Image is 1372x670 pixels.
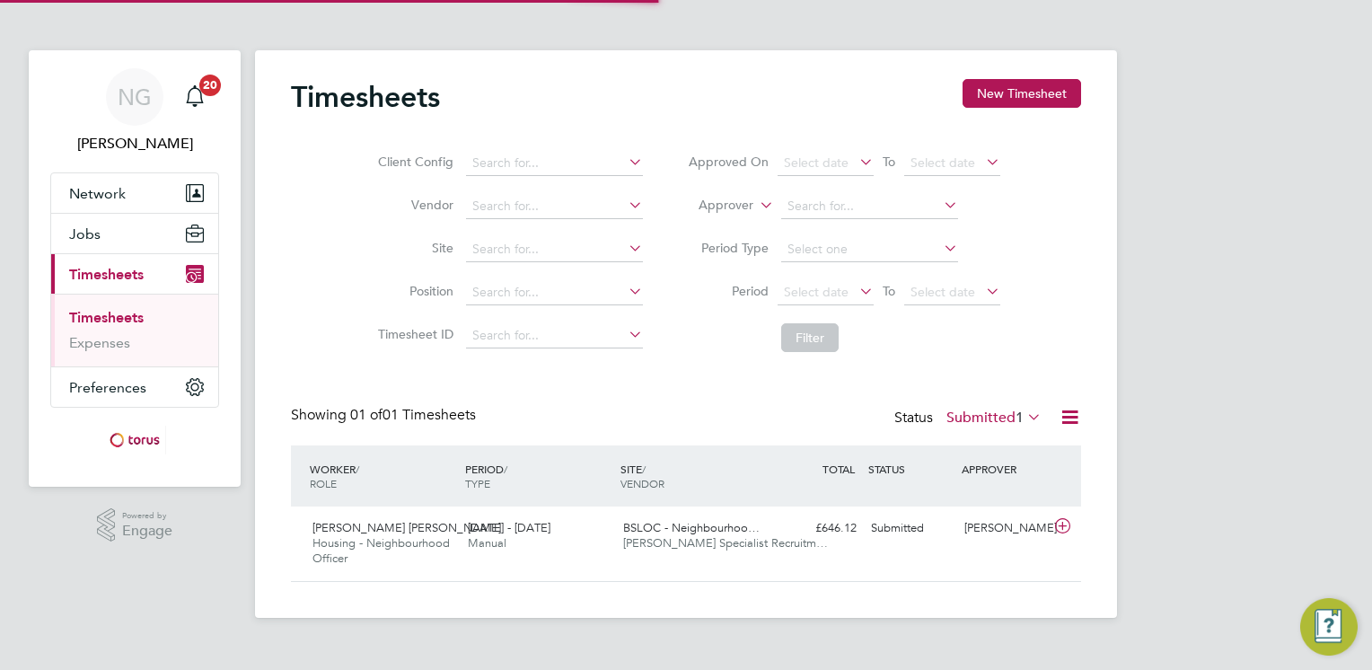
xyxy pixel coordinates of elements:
[51,214,218,253] button: Jobs
[69,309,144,326] a: Timesheets
[466,280,643,305] input: Search for...
[1300,598,1358,656] button: Engage Resource Center
[69,379,146,396] span: Preferences
[69,185,126,202] span: Network
[291,406,479,425] div: Showing
[781,323,839,352] button: Filter
[29,50,241,487] nav: Main navigation
[894,406,1045,431] div: Status
[784,284,849,300] span: Select date
[350,406,383,424] span: 01 of
[468,535,506,551] span: Manual
[1016,409,1024,427] span: 1
[51,367,218,407] button: Preferences
[51,173,218,213] button: Network
[310,476,337,490] span: ROLE
[356,462,359,476] span: /
[461,453,616,499] div: PERIOD
[468,520,550,535] span: [DATE] - [DATE]
[822,462,855,476] span: TOTAL
[864,453,957,485] div: STATUS
[466,151,643,176] input: Search for...
[623,520,760,535] span: BSLOC - Neighbourhoo…
[50,68,219,154] a: NG[PERSON_NAME]
[673,197,753,215] label: Approver
[291,79,440,115] h2: Timesheets
[373,326,453,342] label: Timesheet ID
[466,323,643,348] input: Search for...
[910,284,975,300] span: Select date
[623,535,828,551] span: [PERSON_NAME] Specialist Recruitm…
[69,334,130,351] a: Expenses
[118,85,152,109] span: NG
[616,453,771,499] div: SITE
[877,279,901,303] span: To
[688,154,769,170] label: Approved On
[784,154,849,171] span: Select date
[957,453,1051,485] div: APPROVER
[103,426,166,454] img: torus-logo-retina.png
[504,462,507,476] span: /
[946,409,1042,427] label: Submitted
[465,476,490,490] span: TYPE
[466,237,643,262] input: Search for...
[122,524,172,539] span: Engage
[69,266,144,283] span: Timesheets
[122,508,172,524] span: Powered by
[305,453,461,499] div: WORKER
[373,154,453,170] label: Client Config
[910,154,975,171] span: Select date
[51,254,218,294] button: Timesheets
[97,508,173,542] a: Powered byEngage
[688,240,769,256] label: Period Type
[688,283,769,299] label: Period
[50,133,219,154] span: Natalie Gillbanks
[50,426,219,454] a: Go to home page
[373,240,453,256] label: Site
[373,283,453,299] label: Position
[199,75,221,96] span: 20
[957,514,1051,543] div: [PERSON_NAME]
[781,237,958,262] input: Select one
[350,406,476,424] span: 01 Timesheets
[177,68,213,126] a: 20
[864,514,957,543] div: Submitted
[69,225,101,242] span: Jobs
[770,514,864,543] div: £646.12
[781,194,958,219] input: Search for...
[51,294,218,366] div: Timesheets
[312,520,501,535] span: [PERSON_NAME] [PERSON_NAME]
[877,150,901,173] span: To
[312,535,450,566] span: Housing - Neighbourhood Officer
[642,462,646,476] span: /
[466,194,643,219] input: Search for...
[620,476,664,490] span: VENDOR
[373,197,453,213] label: Vendor
[963,79,1081,108] button: New Timesheet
